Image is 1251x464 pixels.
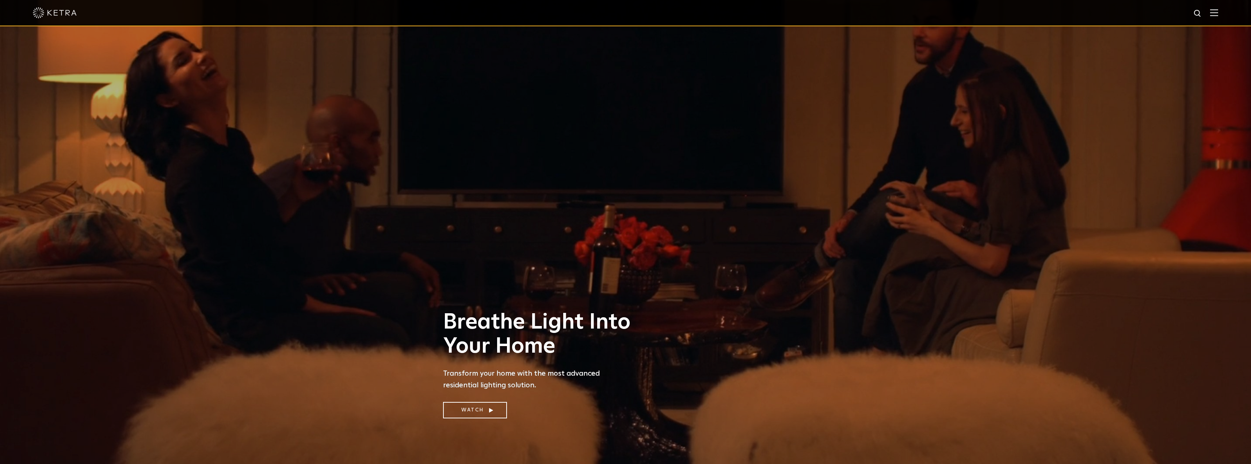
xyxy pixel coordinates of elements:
[1193,9,1202,18] img: search icon
[33,7,77,18] img: ketra-logo-2019-white
[443,310,637,358] h1: Breathe Light Into Your Home
[1210,9,1218,16] img: Hamburger%20Nav.svg
[443,368,637,391] p: Transform your home with the most advanced residential lighting solution.
[443,402,507,418] a: Watch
